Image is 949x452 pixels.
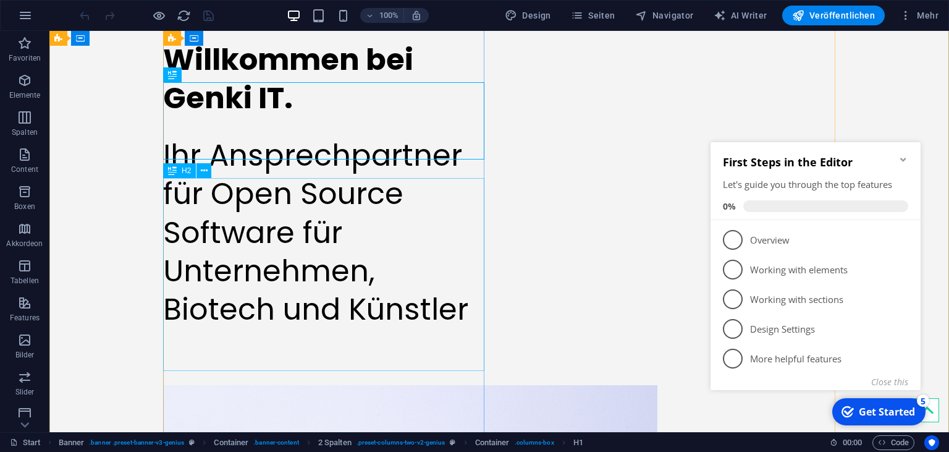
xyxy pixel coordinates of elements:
button: reload [176,8,191,23]
li: Overview [5,96,215,126]
li: Working with sections [5,155,215,185]
p: Working with elements [44,134,193,147]
button: Seiten [566,6,620,25]
p: Favoriten [9,53,41,63]
span: Design [505,9,551,22]
span: H2 [182,167,191,174]
p: Design Settings [44,194,193,207]
div: Design (Strg+Alt+Y) [500,6,556,25]
i: Dieses Element ist ein anpassbares Preset [450,439,455,446]
p: Elemente [9,90,41,100]
h6: 100% [379,8,399,23]
button: Close this [166,247,203,258]
div: Let's guide you through the top features [17,49,203,62]
span: 0% [17,71,38,83]
span: 00 00 [843,435,862,450]
span: Seiten [571,9,615,22]
span: Navigator [635,9,694,22]
button: Usercentrics [924,435,939,450]
h6: Session-Zeit [830,435,863,450]
button: Mehr [895,6,943,25]
span: : [851,438,853,447]
p: Content [11,164,38,174]
span: Klick zum Auswählen. Doppelklick zum Bearbeiten [59,435,85,450]
p: Working with sections [44,164,193,177]
div: Minimize checklist [193,25,203,35]
span: Klick zum Auswählen. Doppelklick zum Bearbeiten [573,435,583,450]
span: AI Writer [714,9,767,22]
i: Bei Größenänderung Zoomstufe automatisch an das gewählte Gerät anpassen. [411,10,422,21]
span: Klick zum Auswählen. Doppelklick zum Bearbeiten [214,435,248,450]
button: Veröffentlichen [782,6,885,25]
p: Features [10,313,40,323]
div: Get Started 5 items remaining, 0% complete [127,269,220,296]
p: Bilder [15,350,35,360]
button: Navigator [630,6,699,25]
span: . preset-columns-two-v2-genius [356,435,445,450]
p: Spalten [12,127,38,137]
p: Slider [15,387,35,397]
p: Overview [44,104,193,117]
button: AI Writer [709,6,772,25]
nav: breadcrumb [59,435,583,450]
button: Klicke hier, um den Vorschau-Modus zu verlassen [151,8,166,23]
h2: First Steps in the Editor [17,25,203,40]
button: 100% [360,8,404,23]
span: Klick zum Auswählen. Doppelklick zum Bearbeiten [318,435,352,450]
span: . banner-content [253,435,298,450]
span: Klick zum Auswählen. Doppelklick zum Bearbeiten [475,435,510,450]
li: Design Settings [5,185,215,215]
span: . banner .preset-banner-v3-genius [89,435,184,450]
button: Design [500,6,556,25]
span: Code [878,435,909,450]
li: Working with elements [5,126,215,155]
i: Seite neu laden [177,9,191,23]
button: Code [872,435,914,450]
p: Boxen [14,202,35,211]
p: More helpful features [44,223,193,236]
span: Mehr [900,9,938,22]
p: Tabellen [11,276,39,286]
div: Get Started [153,276,209,289]
i: Dieses Element ist ein anpassbares Preset [189,439,195,446]
p: Akkordeon [6,239,43,249]
div: 5 [211,265,224,278]
li: More helpful features [5,215,215,244]
a: Klick, um Auswahl aufzuheben. Doppelklick öffnet Seitenverwaltung [10,435,41,450]
span: . columns-box [515,435,554,450]
span: Veröffentlichen [792,9,875,22]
